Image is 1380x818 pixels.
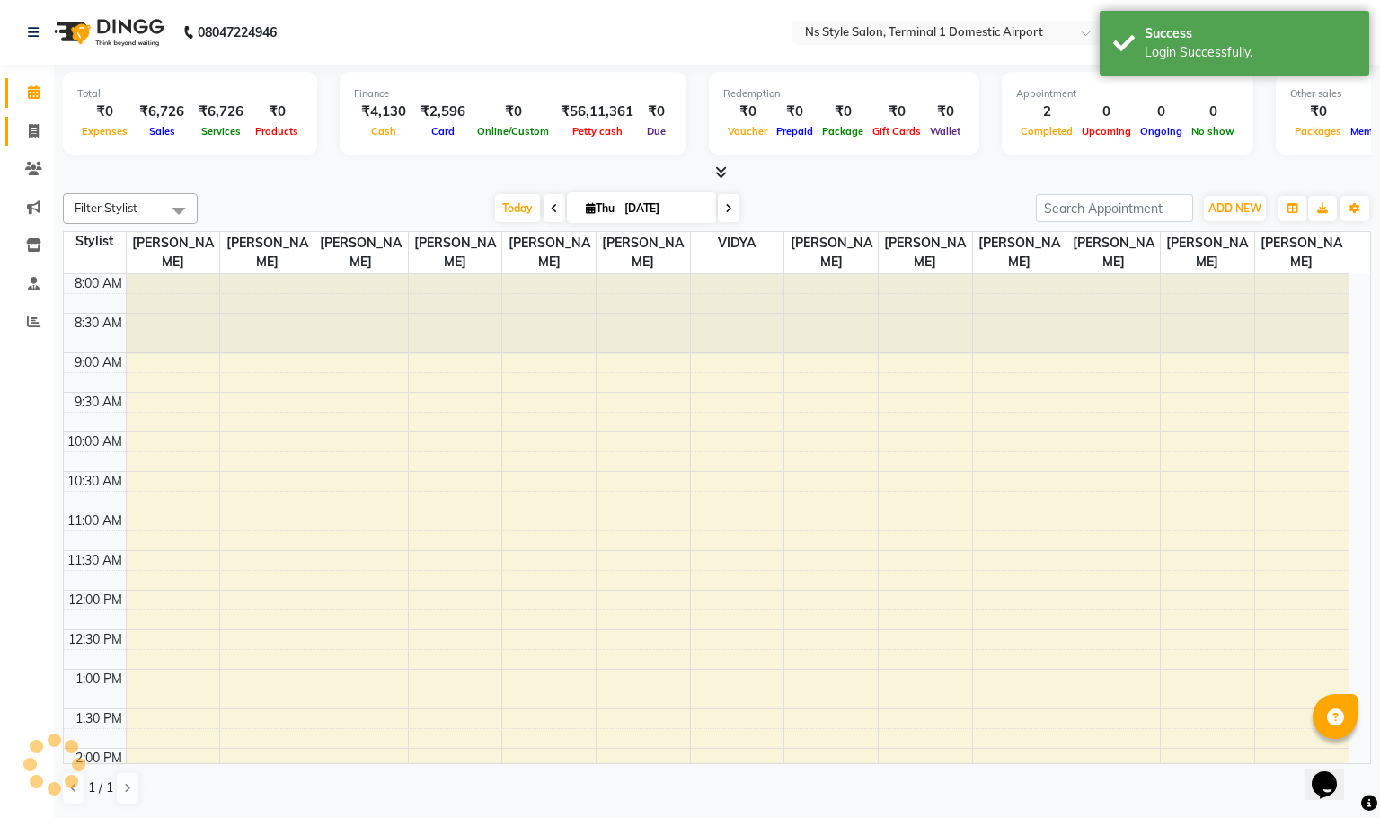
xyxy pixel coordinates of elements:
[64,232,126,251] div: Stylist
[427,125,459,138] span: Card
[473,125,553,138] span: Online/Custom
[1077,102,1136,122] div: 0
[71,353,126,372] div: 9:00 AM
[65,591,126,609] div: 12:00 PM
[72,670,126,689] div: 1:00 PM
[367,125,401,138] span: Cash
[973,232,1066,273] span: [PERSON_NAME]
[354,86,672,102] div: Finance
[72,709,126,728] div: 1:30 PM
[1145,43,1356,62] div: Login Successfully.
[409,232,502,273] span: [PERSON_NAME]
[784,232,878,273] span: [PERSON_NAME]
[77,125,132,138] span: Expenses
[925,102,965,122] div: ₹0
[723,125,772,138] span: Voucher
[1016,125,1077,138] span: Completed
[553,102,641,122] div: ₹56,11,361
[1016,86,1239,102] div: Appointment
[191,102,251,122] div: ₹6,726
[723,86,965,102] div: Redemption
[77,86,303,102] div: Total
[879,232,972,273] span: [PERSON_NAME]
[597,232,690,273] span: [PERSON_NAME]
[1161,232,1254,273] span: [PERSON_NAME]
[1204,196,1266,221] button: ADD NEW
[691,232,784,254] span: VIDYA
[71,314,126,333] div: 8:30 AM
[1136,102,1187,122] div: 0
[868,102,925,122] div: ₹0
[88,778,113,797] span: 1 / 1
[502,232,596,273] span: [PERSON_NAME]
[473,102,553,122] div: ₹0
[1016,102,1077,122] div: 2
[145,125,180,138] span: Sales
[1145,24,1356,43] div: Success
[77,102,132,122] div: ₹0
[354,102,413,122] div: ₹4,130
[581,201,619,215] span: Thu
[65,630,126,649] div: 12:30 PM
[46,7,169,58] img: logo
[64,472,126,491] div: 10:30 AM
[72,749,126,768] div: 2:00 PM
[251,102,303,122] div: ₹0
[197,125,245,138] span: Services
[132,102,191,122] div: ₹6,726
[413,102,473,122] div: ₹2,596
[1187,102,1239,122] div: 0
[642,125,670,138] span: Due
[925,125,965,138] span: Wallet
[1066,232,1160,273] span: [PERSON_NAME]
[723,102,772,122] div: ₹0
[1290,125,1346,138] span: Packages
[75,200,137,215] span: Filter Stylist
[619,195,709,222] input: 2025-09-04
[772,102,818,122] div: ₹0
[1077,125,1136,138] span: Upcoming
[772,125,818,138] span: Prepaid
[64,551,126,570] div: 11:30 AM
[495,194,540,222] span: Today
[641,102,672,122] div: ₹0
[71,393,126,412] div: 9:30 AM
[251,125,303,138] span: Products
[1136,125,1187,138] span: Ongoing
[1187,125,1239,138] span: No show
[64,432,126,451] div: 10:00 AM
[1305,746,1362,800] iframe: chat widget
[818,125,868,138] span: Package
[64,511,126,530] div: 11:00 AM
[127,232,220,273] span: [PERSON_NAME]
[868,125,925,138] span: Gift Cards
[568,125,627,138] span: Petty cash
[71,274,126,293] div: 8:00 AM
[198,7,277,58] b: 08047224946
[818,102,868,122] div: ₹0
[314,232,408,273] span: [PERSON_NAME]
[1208,201,1261,215] span: ADD NEW
[1255,232,1349,273] span: [PERSON_NAME]
[1290,102,1346,122] div: ₹0
[220,232,314,273] span: [PERSON_NAME]
[1036,194,1193,222] input: Search Appointment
